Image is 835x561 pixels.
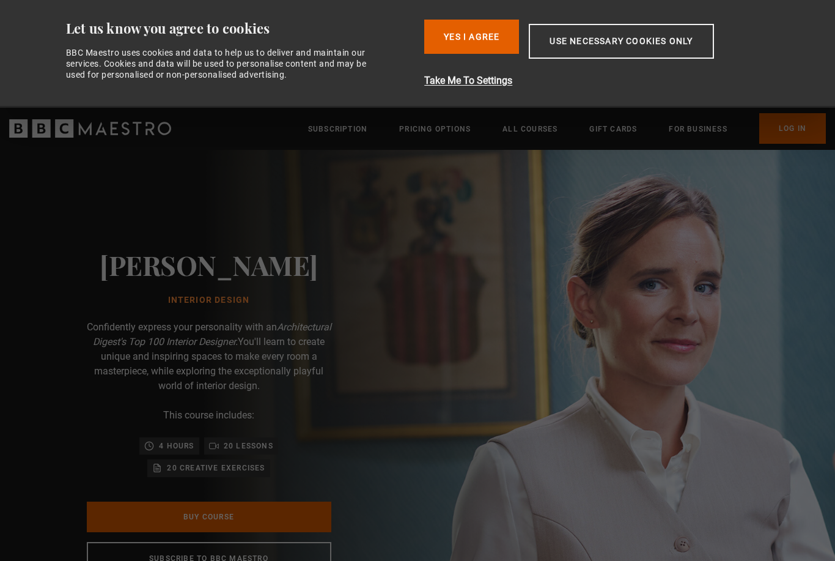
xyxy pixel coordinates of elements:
[669,123,727,135] a: For business
[159,440,194,452] p: 4 hours
[399,123,471,135] a: Pricing Options
[66,20,415,37] div: Let us know you agree to cookies
[589,123,637,135] a: Gift Cards
[167,462,265,474] p: 20 creative exercises
[66,47,380,81] div: BBC Maestro uses cookies and data to help us to deliver and maintain our services. Cookies and da...
[529,24,713,59] button: Use necessary cookies only
[9,119,171,138] svg: BBC Maestro
[87,320,331,393] p: Confidently express your personality with an You'll learn to create unique and inspiring spaces t...
[163,408,254,423] p: This course includes:
[308,113,826,144] nav: Primary
[100,249,318,280] h2: [PERSON_NAME]
[224,440,273,452] p: 20 lessons
[502,123,557,135] a: All Courses
[93,321,331,347] i: Architectural Digest's Top 100 Interior Designer.
[759,113,826,144] a: Log In
[424,20,519,54] button: Yes I Agree
[100,295,318,305] h1: Interior Design
[424,73,778,88] button: Take Me To Settings
[308,123,367,135] a: Subscription
[87,502,331,532] a: Buy Course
